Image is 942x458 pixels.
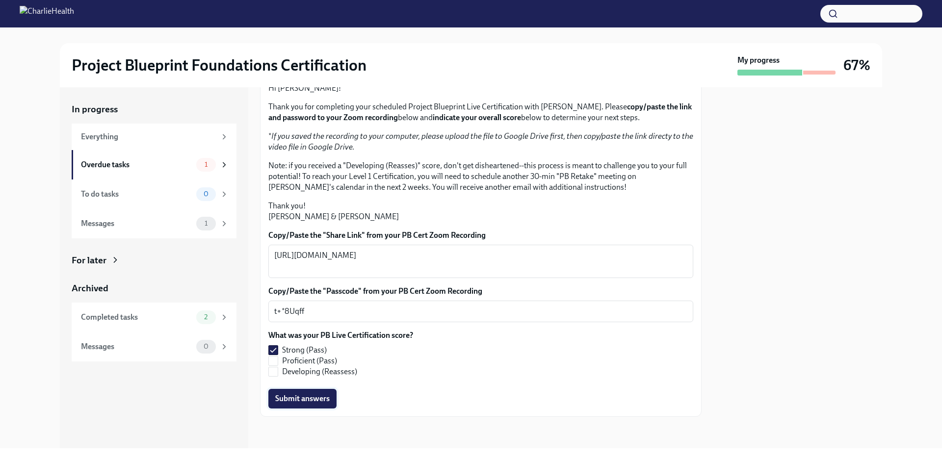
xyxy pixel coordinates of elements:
a: Overdue tasks1 [72,150,236,179]
p: Thank you for completing your scheduled Project Blueprint Live Certification with [PERSON_NAME]. ... [268,102,693,123]
em: If you saved the recording to your computer, please upload the file to Google Drive first, then c... [268,131,693,152]
p: Hi [PERSON_NAME]! [268,83,693,94]
div: Everything [81,131,216,142]
textarea: t+*8Uqff [274,305,687,317]
div: To do tasks [81,189,192,200]
a: In progress [72,103,236,116]
a: Completed tasks2 [72,303,236,332]
label: What was your PB Live Certification score? [268,330,413,341]
a: To do tasks0 [72,179,236,209]
button: Submit answers [268,389,337,408]
div: Overdue tasks [81,159,192,170]
a: For later [72,254,236,267]
span: 0 [198,343,214,350]
div: Completed tasks [81,312,192,323]
img: CharlieHealth [20,6,74,22]
span: Submit answers [275,394,330,404]
div: For later [72,254,106,267]
div: Messages [81,218,192,229]
h2: Project Blueprint Foundations Certification [72,55,366,75]
span: Developing (Reassess) [282,366,357,377]
a: Messages0 [72,332,236,361]
span: Strong (Pass) [282,345,327,356]
strong: My progress [737,55,780,66]
label: Copy/Paste the "Share Link" from your PB Cert Zoom Recording [268,230,693,241]
span: 1 [199,161,213,168]
span: 1 [199,220,213,227]
strong: indicate your overall score [433,113,521,122]
h3: 67% [843,56,870,74]
a: Messages1 [72,209,236,238]
label: Copy/Paste the "Passcode" from your PB Cert Zoom Recording [268,286,693,297]
span: 2 [198,313,213,321]
div: Messages [81,341,192,352]
textarea: [URL][DOMAIN_NAME] [274,250,687,273]
p: Thank you! [PERSON_NAME] & [PERSON_NAME] [268,201,693,222]
a: Everything [72,124,236,150]
p: Note: if you received a "Developing (Reasses)" score, don't get disheartened--this process is mea... [268,160,693,193]
a: Archived [72,282,236,295]
span: 0 [198,190,214,198]
span: Proficient (Pass) [282,356,337,366]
